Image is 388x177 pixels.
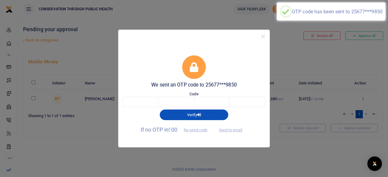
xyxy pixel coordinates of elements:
[169,126,177,133] span: !:00
[160,110,228,120] button: Verify
[123,82,265,88] h5: We sent an OTP code to 25677***9850
[292,9,383,15] div: OTP code has been sent to 25677***9850
[367,156,382,171] div: Open Intercom Messenger
[259,32,267,41] button: Close
[189,91,198,97] label: Code
[141,126,213,133] span: If no OTP in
